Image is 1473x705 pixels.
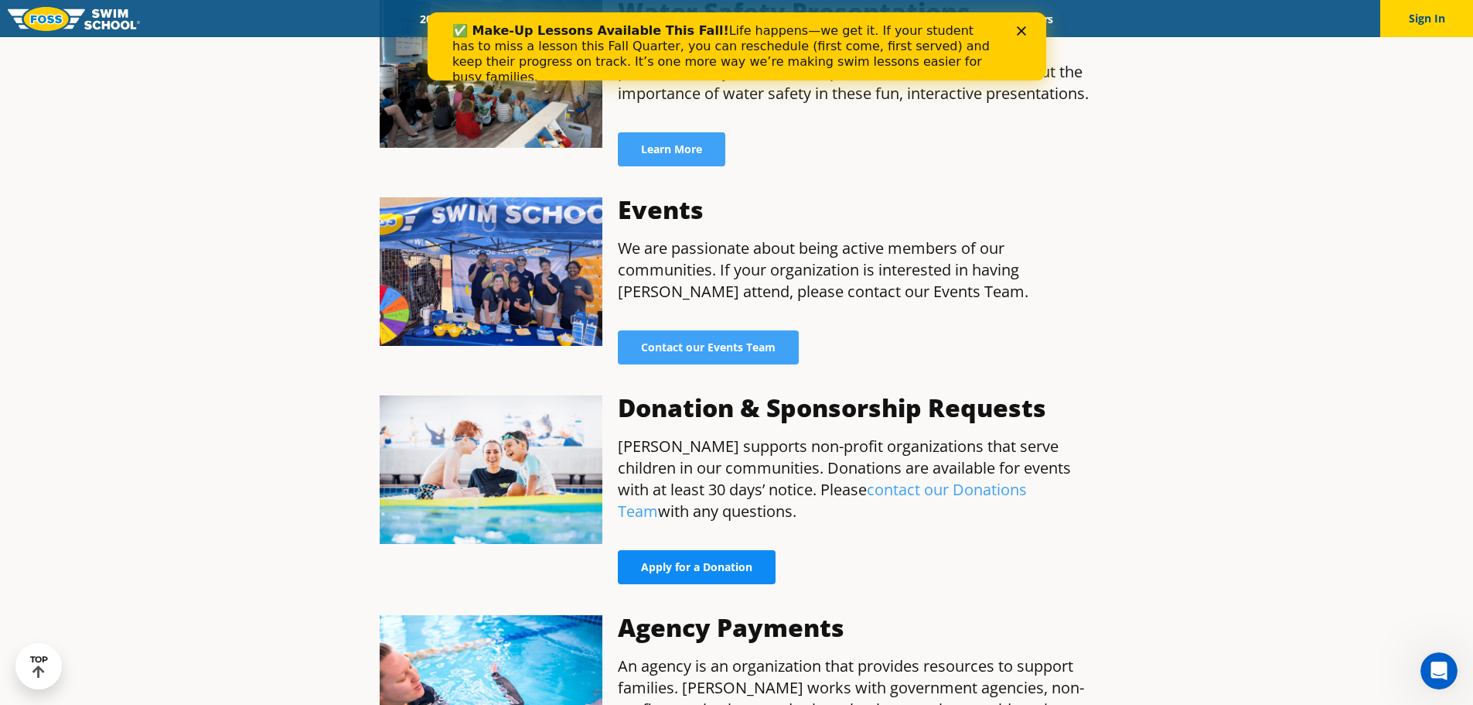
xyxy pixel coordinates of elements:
[953,12,1002,26] a: Blog
[641,562,752,573] span: Apply for a Donation
[704,12,790,26] a: About FOSS
[1420,652,1458,690] iframe: Intercom live chat
[618,395,1093,420] h3: Donation & Sponsorship Requests
[428,12,1046,80] iframe: Intercom live chat banner
[1002,12,1066,26] a: Careers
[641,342,776,353] span: Contact our Events Team
[618,197,1093,222] h3: Events
[790,12,954,26] a: Swim Like [PERSON_NAME]
[618,615,1093,640] h3: Agency Payments
[641,144,702,155] span: Learn More
[618,550,776,584] a: Apply for a Donation
[30,655,48,679] div: TOP
[618,238,1093,303] p: We are passionate about being active members of our communities. If your organization is interest...
[618,479,1027,522] a: contact our Donations Team
[618,436,1093,522] p: [PERSON_NAME] supports non-profit organizations that serve children in our communities. Donations...
[407,12,503,26] a: 2025 Calendar
[25,11,302,26] b: ✅ Make-Up Lessons Available This Fall!
[568,12,704,26] a: Swim Path® Program
[503,12,568,26] a: Schools
[618,330,799,364] a: Contact our Events Team
[589,14,605,23] div: Close
[8,7,140,31] img: FOSS Swim School Logo
[618,132,725,166] a: Learn More
[25,11,569,73] div: Life happens—we get it. If your student has to miss a lesson this Fall Quarter, you can reschedul...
